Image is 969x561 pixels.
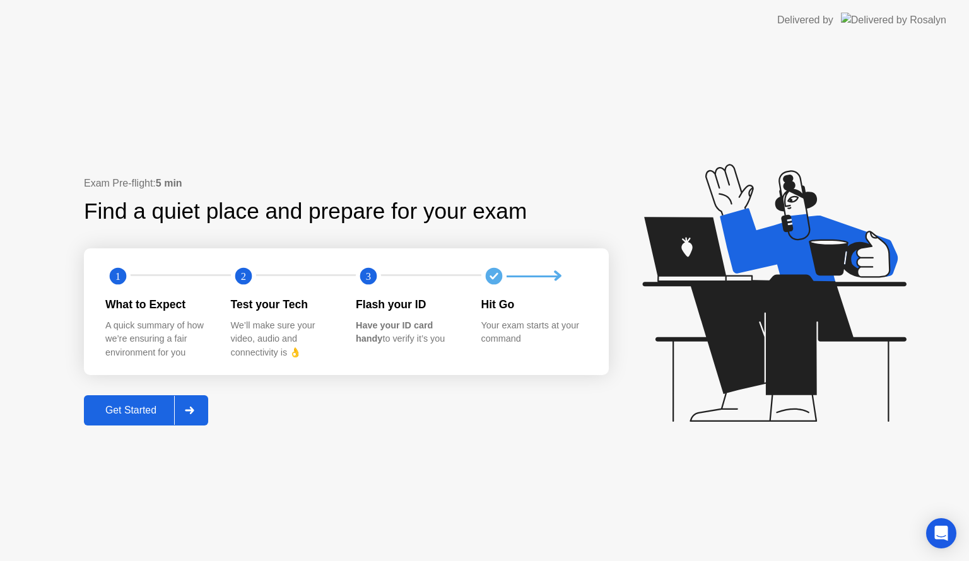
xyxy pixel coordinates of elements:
div: Delivered by [777,13,833,28]
div: to verify it’s you [356,319,461,346]
div: Open Intercom Messenger [926,518,956,548]
div: Get Started [88,405,174,416]
div: Test your Tech [231,296,336,313]
div: Your exam starts at your command [481,319,587,346]
div: Hit Go [481,296,587,313]
div: Find a quiet place and prepare for your exam [84,195,529,228]
button: Get Started [84,395,208,425]
div: We’ll make sure your video, audio and connectivity is 👌 [231,319,336,360]
text: 1 [115,270,120,282]
b: Have your ID card handy [356,320,433,344]
text: 2 [240,270,245,282]
div: A quick summary of how we’re ensuring a fair environment for you [105,319,211,360]
b: 5 min [156,178,182,188]
div: What to Expect [105,296,211,313]
div: Flash your ID [356,296,461,313]
div: Exam Pre-flight: [84,176,609,191]
text: 3 [366,270,371,282]
img: Delivered by Rosalyn [841,13,946,27]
